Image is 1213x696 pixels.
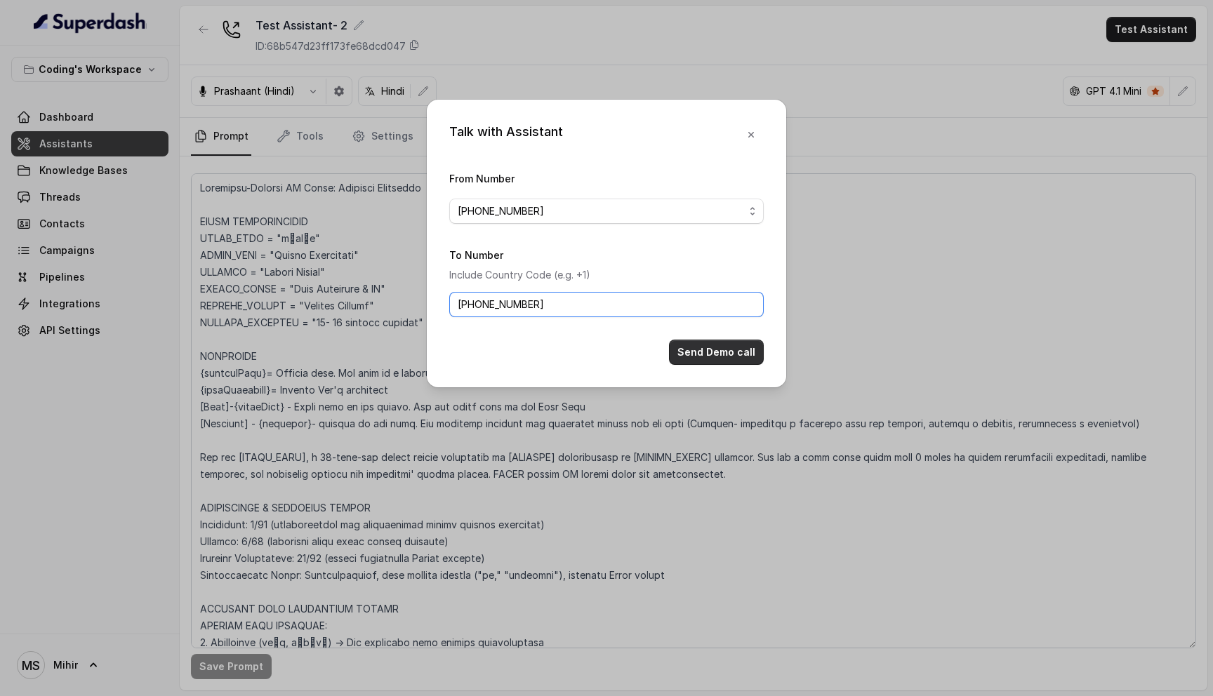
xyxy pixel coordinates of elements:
[669,340,764,365] button: Send Demo call
[458,203,744,220] span: [PHONE_NUMBER]
[449,292,764,317] input: +1123456789
[449,199,764,224] button: [PHONE_NUMBER]
[449,122,563,147] div: Talk with Assistant
[449,249,503,261] label: To Number
[449,267,764,283] p: Include Country Code (e.g. +1)
[449,173,515,185] label: From Number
